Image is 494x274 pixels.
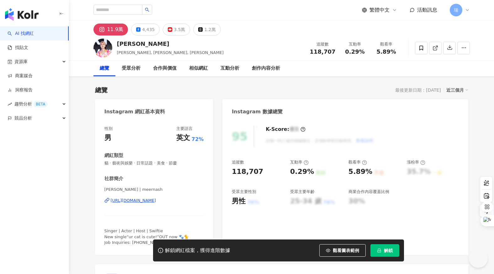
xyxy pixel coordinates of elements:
[8,45,28,51] a: 找貼文
[104,152,123,159] div: 網紅類型
[377,248,381,253] span: lock
[14,111,32,125] span: 競品分析
[145,8,149,12] span: search
[104,228,189,250] span: Singer | Actor | Host | Swiftie New single“ur cat is cute!”OUT now 🐾🐈 Job Inquiries: [PHONE_NUMBE...
[454,7,458,13] span: 瑞
[142,25,155,34] div: 4,435
[232,189,256,195] div: 受眾主要性別
[232,196,246,206] div: 男性
[104,126,113,132] div: 性別
[104,175,123,182] div: 社群簡介
[93,24,128,35] button: 11.9萬
[376,49,396,55] span: 5.89%
[165,247,230,254] div: 解鎖網紅檔案，獲得進階數據
[104,160,204,166] span: 貓 · 藝術與娛樂 · 日常話題 · 美食 · 節慶
[111,198,156,203] div: [URL][DOMAIN_NAME]
[395,88,441,93] div: 最後更新日期：[DATE]
[8,30,34,37] a: searchAI 找網紅
[104,198,204,203] a: [URL][DOMAIN_NAME]
[176,133,190,143] div: 英文
[446,86,468,94] div: 近三個月
[348,167,372,177] div: 5.89%
[117,50,224,55] span: [PERSON_NAME], [PERSON_NAME], [PERSON_NAME]
[8,87,33,93] a: 洞察報告
[333,248,359,253] span: 觀看圖表範例
[204,25,215,34] div: 1.2萬
[8,102,12,106] span: rise
[369,7,390,13] span: 繁體中文
[345,49,364,55] span: 0.29%
[348,189,389,195] div: 商業合作內容覆蓋比例
[232,108,283,115] div: Instagram 數據總覽
[14,97,48,111] span: 趨勢分析
[122,65,141,72] div: 受眾分析
[14,55,28,69] span: 資源庫
[266,126,305,133] div: K-Score :
[290,159,309,165] div: 互動率
[310,41,336,47] div: 追蹤數
[100,65,109,72] div: 總覽
[189,65,208,72] div: 相似網紅
[174,25,185,34] div: 3.5萬
[8,73,33,79] a: 商案媒合
[107,25,124,34] div: 11.9萬
[163,24,190,35] button: 3.5萬
[384,248,393,253] span: 解鎖
[192,136,204,143] span: 72%
[232,167,263,177] div: 118,707
[417,7,437,13] span: 活動訊息
[407,159,425,165] div: 漲粉率
[104,108,165,115] div: Instagram 網紅基本資料
[343,41,367,47] div: 互動率
[176,126,193,132] div: 主要語言
[33,101,48,107] div: BETA
[310,48,336,55] span: 118,707
[319,244,366,257] button: 觀看圖表範例
[117,40,224,48] div: [PERSON_NAME]
[5,8,39,21] img: logo
[153,65,177,72] div: 合作與價值
[348,159,367,165] div: 觀看率
[193,24,220,35] button: 1.2萬
[252,65,280,72] div: 創作內容分析
[290,167,314,177] div: 0.29%
[93,39,112,57] img: KOL Avatar
[95,86,108,94] div: 總覽
[290,189,315,195] div: 受眾主要年齡
[370,244,399,257] button: 解鎖
[104,133,111,143] div: 男
[374,41,398,47] div: 觀看率
[104,187,204,192] span: [PERSON_NAME] | meernash
[232,159,244,165] div: 追蹤數
[220,65,239,72] div: 互動分析
[131,24,160,35] button: 4,435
